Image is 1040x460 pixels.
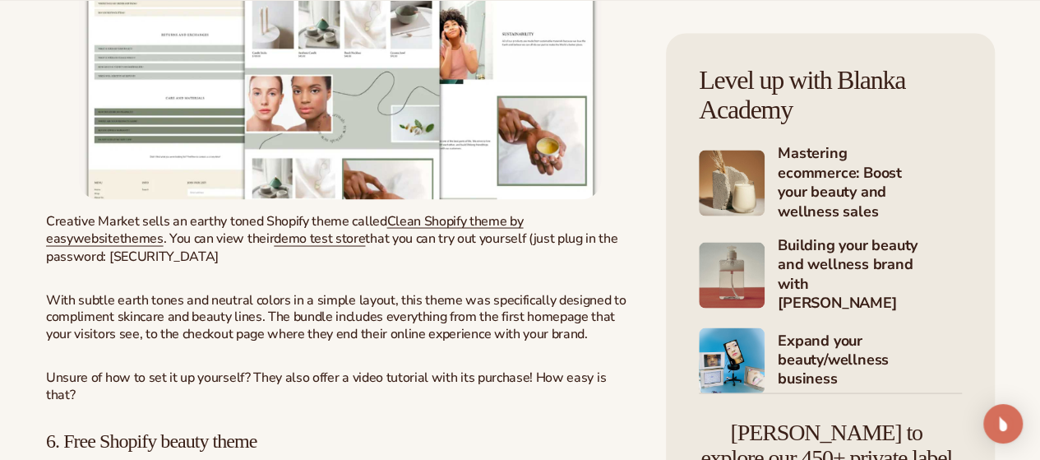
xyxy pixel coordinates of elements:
h4: Level up with Blanka Academy [699,66,962,123]
p: With subtle earth tones and neutral colors in a simple layout, this theme was specifically design... [46,291,634,342]
h4: Expand your beauty/wellness business [778,331,962,390]
a: Shopify Image 4 Expand your beauty/wellness business [699,328,962,393]
img: Shopify Image 4 [699,328,765,393]
img: Shopify Image 2 [699,150,765,216]
a: demo test store [274,230,365,248]
h3: 6. Free Shopify beauty theme [46,430,634,451]
h4: Mastering ecommerce: Boost your beauty and wellness sales [778,143,962,222]
a: Clean Shopify theme by easywebsitethemes [46,211,523,248]
a: Shopify Image 3 Building your beauty and wellness brand with [PERSON_NAME] [699,235,962,314]
a: Shopify Image 2 Mastering ecommerce: Boost your beauty and wellness sales [699,143,962,222]
p: Creative Market sells an earthy toned Shopify theme called . You can view their that you can try ... [46,212,634,265]
p: Unsure of how to set it up yourself? They also offer a video tutorial with its purchase! How easy... [46,369,634,403]
h4: Building your beauty and wellness brand with [PERSON_NAME] [778,235,962,314]
img: Shopify Image 3 [699,242,765,308]
div: Open Intercom Messenger [983,404,1023,444]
